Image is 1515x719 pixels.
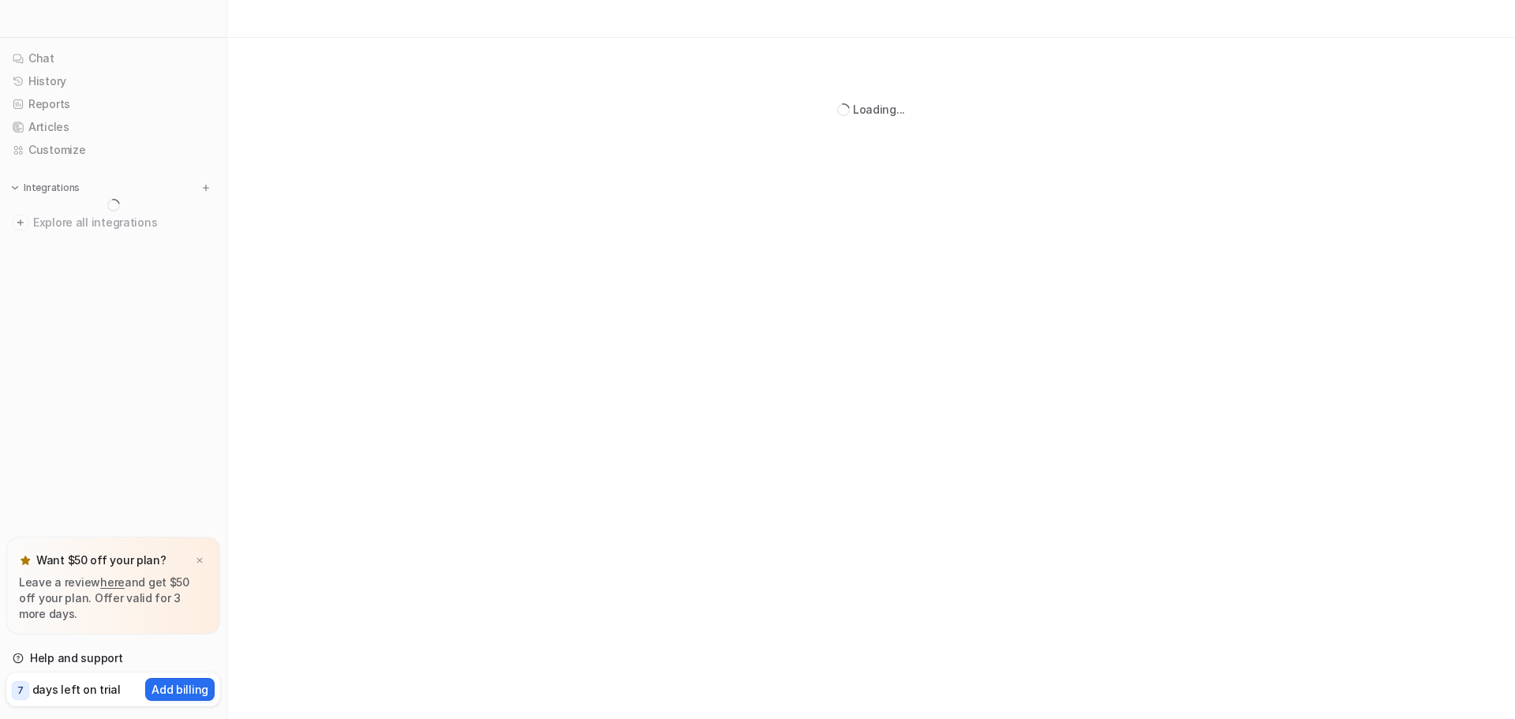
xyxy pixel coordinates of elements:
[32,681,121,698] p: days left on trial
[6,647,220,669] a: Help and support
[853,101,905,118] div: Loading...
[6,70,220,92] a: History
[9,182,21,193] img: expand menu
[19,575,208,622] p: Leave a review and get $50 off your plan. Offer valid for 3 more days.
[100,575,125,589] a: here
[6,93,220,115] a: Reports
[151,681,208,698] p: Add billing
[6,116,220,138] a: Articles
[6,47,220,69] a: Chat
[145,678,215,701] button: Add billing
[19,554,32,567] img: star
[13,215,28,230] img: explore all integrations
[17,683,24,698] p: 7
[24,182,80,194] p: Integrations
[195,556,204,566] img: x
[200,182,211,193] img: menu_add.svg
[6,180,84,196] button: Integrations
[6,139,220,161] a: Customize
[33,210,214,235] span: Explore all integrations
[6,212,220,234] a: Explore all integrations
[36,552,166,568] p: Want $50 off your plan?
